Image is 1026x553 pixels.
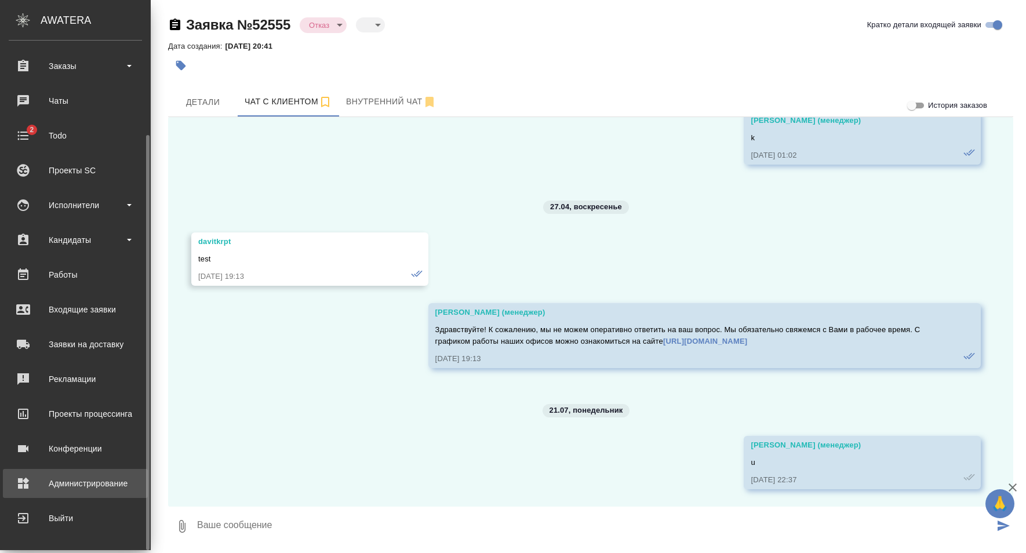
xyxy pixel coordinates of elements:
a: Входящие заявки [3,295,148,324]
div: Проекты процессинга [9,405,142,423]
div: Заказы [9,57,142,75]
a: 2Todo [3,121,148,150]
div: Конференции [9,440,142,457]
span: k [751,133,755,142]
span: 🙏 [990,492,1010,516]
span: 2 [23,124,41,136]
button: Добавить тэг [168,53,194,78]
p: [DATE] 20:41 [225,42,281,50]
a: Работы [3,260,148,289]
button: Скопировать ссылку [168,18,182,32]
a: Конференции [3,434,148,463]
div: Отказ [356,17,385,32]
button: 927729069 (davitkrpt) - (undefined) [238,88,339,117]
span: Внутренний чат [346,94,436,109]
p: 27.04, воскресенье [550,201,622,213]
div: Выйти [9,510,142,527]
div: [DATE] 01:02 [751,150,940,161]
svg: Подписаться [318,95,332,109]
div: [PERSON_NAME] (менеджер) [751,439,940,451]
div: Входящие заявки [9,301,142,318]
div: Todo [9,127,142,144]
button: 🙏 [985,489,1014,518]
div: [DATE] 19:13 [198,271,388,282]
div: Проекты SC [9,162,142,179]
a: Заявки на доставку [3,330,148,359]
a: Администрирование [3,469,148,498]
span: Чат с клиентом [245,94,332,109]
a: Заявка №52555 [186,17,290,32]
a: Выйти [3,504,148,533]
div: AWATERA [41,9,151,32]
a: Рекламации [3,365,148,394]
div: [PERSON_NAME] (менеджер) [435,307,940,318]
a: Проекты процессинга [3,399,148,428]
div: Отказ [300,17,347,33]
div: [DATE] 19:13 [435,353,940,365]
button: Отказ [305,20,333,30]
div: [DATE] 22:37 [751,474,940,486]
div: Заявки на доставку [9,336,142,353]
span: Здравствуйте! К сожалению, мы не можем оперативно ответить на ваш вопрос. Мы обязательно свяжемся... [435,325,923,345]
div: Работы [9,266,142,283]
div: Кандидаты [9,231,142,249]
p: Дата создания: [168,42,225,50]
span: История заказов [928,100,987,111]
a: Чаты [3,86,148,115]
div: Чаты [9,92,142,110]
a: [URL][DOMAIN_NAME] [663,337,747,345]
span: Детали [175,95,231,110]
div: Администрирование [9,475,142,492]
svg: Отписаться [423,95,436,109]
span: Кратко детали входящей заявки [867,19,981,31]
div: Исполнители [9,197,142,214]
a: Проекты SC [3,156,148,185]
span: u [751,458,755,467]
p: 21.07, понедельник [550,405,623,416]
div: [PERSON_NAME] (менеджер) [751,115,940,126]
div: davitkrpt [198,236,388,248]
span: test [198,254,211,263]
div: Рекламации [9,370,142,388]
